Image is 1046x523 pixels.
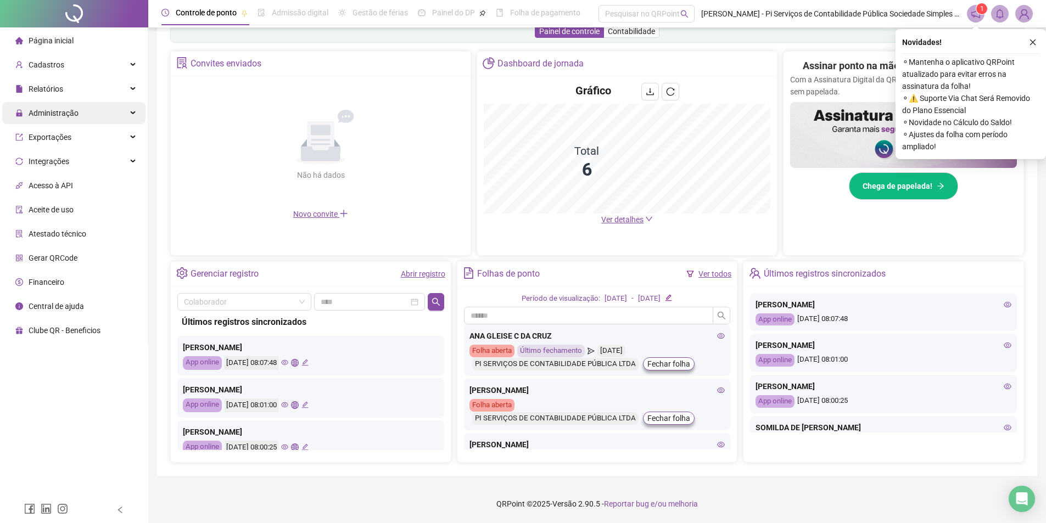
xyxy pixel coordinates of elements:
span: dashboard [418,9,426,16]
button: Fechar folha [643,357,695,370]
span: close [1029,38,1037,46]
div: [PERSON_NAME] [183,384,439,396]
span: Novo convite [293,210,348,218]
span: Painel do DP [432,8,475,17]
span: eye [281,359,288,366]
span: eye [717,386,725,394]
span: ⚬ Novidade no Cálculo do Saldo! [902,116,1039,128]
span: gift [15,326,23,334]
span: Página inicial [29,36,74,45]
span: Financeiro [29,278,64,286]
div: [PERSON_NAME] [756,299,1011,311]
span: edit [665,294,672,301]
span: setting [176,267,188,279]
div: [PERSON_NAME] [756,380,1011,392]
div: [DATE] 08:00:25 [756,395,1011,408]
button: Chega de papelada! [849,172,958,200]
span: Reportar bug e/ou melhoria [604,499,698,508]
span: edit [301,359,309,366]
span: eye [717,441,725,448]
sup: 1 [976,3,987,14]
div: [PERSON_NAME] [469,438,725,451]
div: App online [756,313,795,326]
span: Cadastros [29,60,64,69]
span: dollar [15,278,23,285]
span: arrow-right [937,182,944,190]
span: instagram [57,503,68,514]
span: send [588,345,595,357]
span: Controle de ponto [176,8,237,17]
span: book [496,9,504,16]
span: search [680,10,689,18]
span: edit [301,401,309,408]
div: Dashboard de jornada [497,54,584,73]
span: team [749,267,760,279]
span: Gestão de férias [353,8,408,17]
span: search [432,297,440,306]
footer: QRPoint © 2025 - 2.90.5 - [148,485,1046,523]
h4: Gráfico [575,83,611,98]
span: export [15,133,23,140]
div: [PERSON_NAME] [469,384,725,396]
div: SOMILDA DE [PERSON_NAME] [756,421,1011,434]
div: Últimos registros sincronizados [182,315,440,329]
div: [DATE] 08:07:48 [756,313,1011,326]
span: Chega de papelada! [863,180,932,192]
a: Abrir registro [401,269,445,278]
span: eye [1004,301,1011,308]
div: Folhas de ponto [477,265,540,283]
div: [DATE] 08:07:48 [225,356,278,370]
span: linkedin [41,503,52,514]
span: eye [717,332,725,340]
span: clock-circle [161,9,169,16]
div: [DATE] 08:01:00 [756,354,1011,367]
span: Novidades ! [902,36,942,48]
span: [PERSON_NAME] - Pi Serviços de Contabilidade Pública Sociedade Simples LTDA [701,8,960,20]
span: Fechar folha [647,412,690,424]
span: Ver detalhes [601,215,644,224]
span: Central de ajuda [29,302,84,311]
div: [DATE] [605,293,627,305]
span: Painel de controle [539,27,600,36]
div: Último fechamento [517,345,585,357]
div: [DATE] [597,345,625,357]
button: Fechar folha [643,412,695,425]
div: PI SERVIÇOS DE CONTABILIDADE PÚBLICA LTDA [472,358,639,370]
span: user-add [15,60,23,68]
a: Ver detalhes down [601,215,653,224]
span: eye [1004,341,1011,349]
div: App online [183,398,222,412]
span: Gerar QRCode [29,254,77,262]
img: 31491 [1016,5,1032,22]
span: down [645,215,653,223]
div: [DATE] 08:00:25 [225,441,278,454]
div: Convites enviados [191,54,261,73]
span: pushpin [241,10,248,16]
div: Open Intercom Messenger [1009,486,1035,512]
span: eye [1004,383,1011,390]
span: Admissão digital [272,8,328,17]
div: App online [756,354,795,367]
span: Acesso à API [29,181,73,190]
div: Últimos registros sincronizados [764,265,886,283]
div: Folha aberta [469,399,514,412]
span: Atestado técnico [29,229,86,238]
span: lock [15,109,23,116]
span: notification [971,9,981,19]
div: App online [183,356,222,370]
span: solution [176,57,188,69]
span: search [717,311,726,320]
span: download [646,87,655,96]
span: audit [15,205,23,213]
span: eye [1004,424,1011,431]
span: sun [338,9,346,16]
div: Período de visualização: [522,293,600,305]
div: Não há dados [270,169,371,181]
div: PI SERVIÇOS DE CONTABILIDADE PÚBLICA LTDA [472,412,639,425]
span: info-circle [15,302,23,310]
div: [PERSON_NAME] [183,426,439,438]
span: Relatórios [29,85,63,93]
span: ⚬ ⚠️ Suporte Via Chat Será Removido do Plano Essencial [902,92,1039,116]
span: api [15,181,23,189]
span: home [15,36,23,44]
